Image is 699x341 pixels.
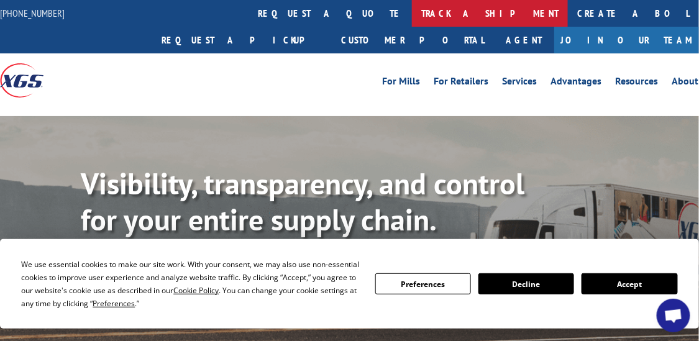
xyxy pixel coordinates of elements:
[93,298,135,309] span: Preferences
[375,273,471,294] button: Preferences
[332,27,493,53] a: Customer Portal
[551,76,601,90] a: Advantages
[554,27,699,53] a: Join Our Team
[173,285,219,296] span: Cookie Policy
[478,273,574,294] button: Decline
[152,27,332,53] a: Request a pickup
[81,164,524,239] b: Visibility, transparency, and control for your entire supply chain.
[21,258,360,310] div: We use essential cookies to make our site work. With your consent, we may also use non-essential ...
[582,273,677,294] button: Accept
[502,76,537,90] a: Services
[672,76,699,90] a: About
[615,76,659,90] a: Resources
[657,299,690,332] div: Open chat
[434,76,488,90] a: For Retailers
[493,27,554,53] a: Agent
[382,76,420,90] a: For Mills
